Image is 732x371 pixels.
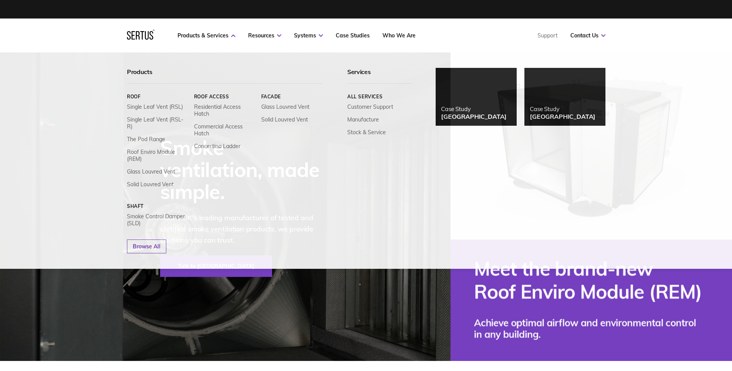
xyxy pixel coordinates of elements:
a: Glass Louvred Vent [127,168,175,175]
a: The Pod Range [127,136,165,143]
a: Support [538,32,558,39]
a: Roof [127,94,188,99]
a: Systems [294,32,323,39]
a: Commercial Access Hatch [194,123,255,137]
div: Case Study [530,105,595,113]
div: Case Study [441,105,507,113]
a: Products & Services [178,32,235,39]
a: Roof Enviro Module (REM) [127,148,188,162]
a: Facade [261,94,322,99]
a: Single Leaf Vent (RSL) [127,103,183,110]
div: Services [347,68,412,84]
a: Residential Access Hatch [194,103,255,117]
a: Customer Support [347,103,393,110]
a: All services [347,94,412,99]
a: Solid Louvred Vent [127,181,174,188]
div: [GEOGRAPHIC_DATA] [530,113,595,120]
a: Contact Us [570,32,605,39]
a: Shaft [127,203,188,209]
a: Case Study[GEOGRAPHIC_DATA] [524,68,605,126]
div: [GEOGRAPHIC_DATA] [441,113,507,120]
a: Resources [248,32,281,39]
a: Glass Louvred Vent [261,103,309,110]
a: Smoke Control Damper (SLD) [127,213,188,227]
a: Single Leaf Vent (RSL-R) [127,116,188,130]
a: Roof Access [194,94,255,99]
a: Case Study[GEOGRAPHIC_DATA] [436,68,517,126]
a: Who We Are [382,32,416,39]
a: Manufacture [347,116,379,123]
a: Solid Louvred Vent [261,116,308,123]
a: Browse All [127,239,166,253]
div: Products [127,68,322,84]
a: Case Studies [336,32,370,39]
a: Concertina Ladder [194,143,240,150]
a: Stock & Service [347,129,386,136]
